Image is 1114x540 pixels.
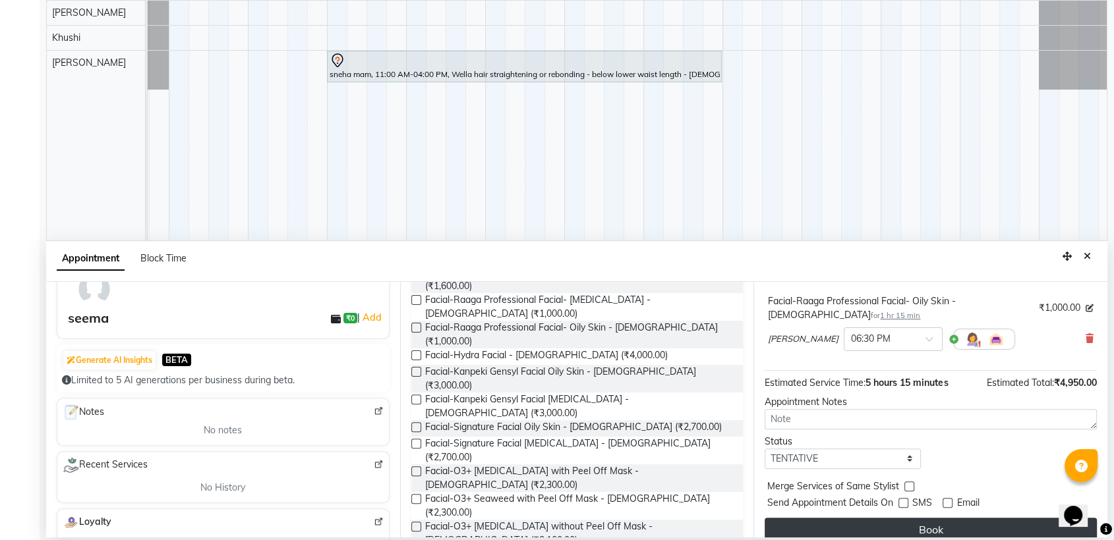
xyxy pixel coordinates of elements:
[1039,301,1080,315] span: ₹1,000.00
[1054,377,1097,389] span: ₹4,950.00
[328,53,720,80] div: sneha mam, 11:00 AM-04:00 PM, Wella hair straightening or rebonding - below lower waist length - ...
[425,464,733,492] span: Facial-O3+ [MEDICAL_DATA] with Peel Off Mask - [DEMOGRAPHIC_DATA] (₹2,300.00)
[204,423,242,437] span: No notes
[912,496,932,512] span: SMS
[1059,487,1101,527] iframe: chat widget
[425,392,733,420] span: Facial-Kanpeki Gensyl Facial [MEDICAL_DATA] - [DEMOGRAPHIC_DATA] (₹3,000.00)
[1086,304,1094,312] i: Edit price
[425,365,733,392] span: Facial-Kanpeki Gensyl Facial Oily Skin - [DEMOGRAPHIC_DATA] (₹3,000.00)
[75,270,113,308] img: avatar
[425,321,733,348] span: Facial-Raaga Professional Facial- Oily Skin - [DEMOGRAPHIC_DATA] (₹1,000.00)
[57,247,125,271] span: Appointment
[1078,246,1097,267] button: Close
[956,496,979,512] span: Email
[765,377,865,389] span: Estimated Service Time:
[988,331,1004,347] img: Interior.png
[425,492,733,520] span: Facial-O3+ Seaweed with Peel Off Mask - [DEMOGRAPHIC_DATA] (₹2,300.00)
[765,435,921,448] div: Status
[200,481,245,495] span: No History
[425,293,733,321] span: Facial-Raaga Professional Facial- [MEDICAL_DATA] - [DEMOGRAPHIC_DATA] (₹1,000.00)
[63,351,156,369] button: Generate AI Insights
[425,437,733,464] span: Facial-Signature Facial [MEDICAL_DATA] - [DEMOGRAPHIC_DATA] (₹2,700.00)
[767,496,893,512] span: Send Appointment Details On
[357,310,383,325] span: |
[52,57,126,68] span: [PERSON_NAME]
[63,404,104,421] span: Notes
[62,373,384,387] div: Limited to 5 AI generations per business during beta.
[871,311,920,320] small: for
[765,395,1097,409] div: Appointment Notes
[768,333,838,346] span: [PERSON_NAME]
[425,420,722,437] span: Facial-Signature Facial Oily Skin - [DEMOGRAPHIC_DATA] (₹2,700.00)
[63,514,111,531] span: Loyalty
[360,310,383,325] a: Add
[68,308,109,328] div: seema
[52,7,126,18] span: [PERSON_NAME]
[964,331,980,347] img: Hairdresser.png
[880,311,920,320] span: 1 hr 15 min
[140,252,187,264] span: Block Time
[343,313,357,323] span: ₹0
[987,377,1054,389] span: Estimated Total:
[767,479,899,496] span: Merge Services of Same Stylist
[768,294,1034,322] div: Facial-Raaga Professional Facial- Oily Skin - [DEMOGRAPHIC_DATA]
[63,457,148,473] span: Recent Services
[52,32,80,43] span: Khushi
[162,354,191,366] span: BETA
[865,377,948,389] span: 5 hours 15 minutes
[425,348,668,365] span: Facial-Hydra Facial - [DEMOGRAPHIC_DATA] (₹4,000.00)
